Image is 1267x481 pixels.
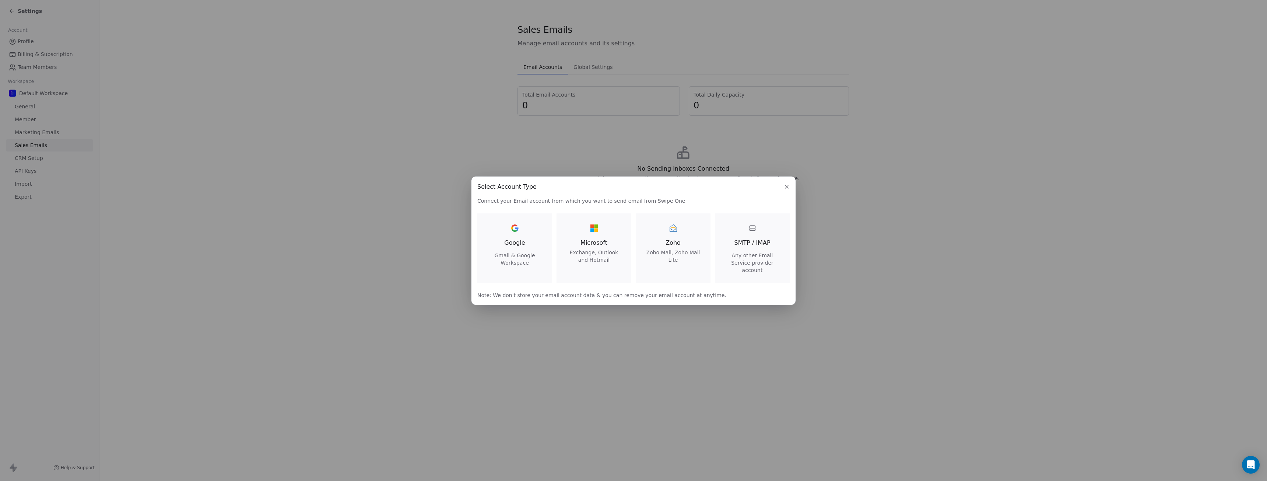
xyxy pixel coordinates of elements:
[477,182,537,191] span: Select Account Type
[724,252,781,274] span: Any other Email Service provider account
[486,252,543,266] span: Gmail & Google Workspace
[645,238,702,247] span: Zoho
[477,197,790,205] span: Connect your Email account from which you want to send email from Swipe One
[565,249,622,264] span: Exchange, Outlook and Hotmail
[477,292,790,299] span: Note: We don't store your email account data & you can remove your email account at anytime.
[734,238,770,247] span: SMTP / IMAP
[645,249,702,264] span: Zoho Mail, Zoho Mail Lite
[504,238,525,247] span: Google
[565,238,622,247] span: Microsoft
